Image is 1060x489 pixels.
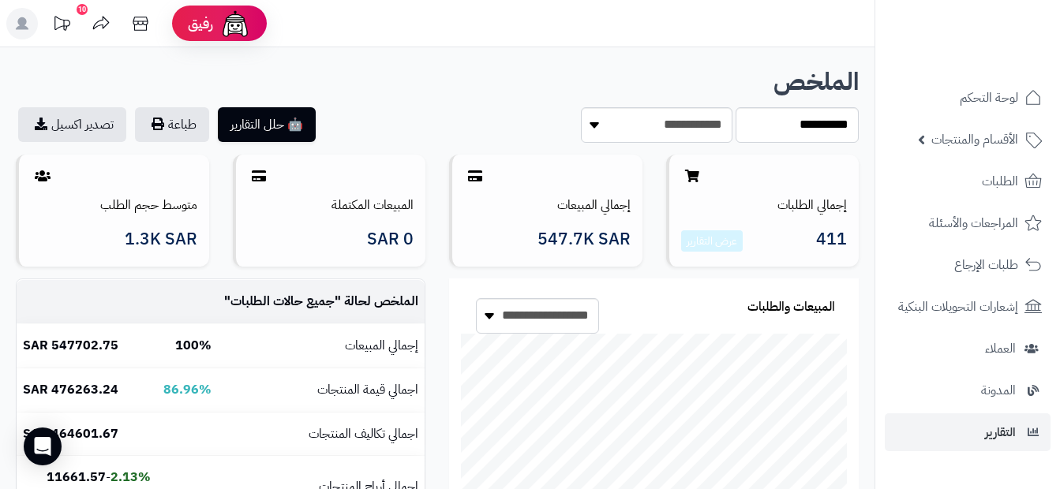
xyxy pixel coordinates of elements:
span: 411 [816,230,847,252]
a: عرض التقارير [687,233,737,249]
span: 1.3K SAR [125,230,197,248]
a: المراجعات والأسئلة [885,204,1051,242]
h3: المبيعات والطلبات [747,300,835,315]
a: الطلبات [885,162,1051,200]
a: التقارير [885,413,1051,451]
button: طباعة [135,107,209,142]
td: اجمالي قيمة المنتجات [218,368,425,412]
a: المبيعات المكتملة [331,196,414,215]
span: إشعارات التحويلات البنكية [898,296,1018,318]
a: إجمالي الطلبات [777,196,847,215]
span: العملاء [985,338,1016,360]
b: 476263.24 SAR [23,380,118,399]
span: التقارير [985,421,1016,443]
span: لوحة التحكم [960,87,1018,109]
span: الأقسام والمنتجات [931,129,1018,151]
td: اجمالي تكاليف المنتجات [218,412,425,456]
a: متوسط حجم الطلب [100,196,197,215]
b: 464601.67 SAR [23,424,118,443]
div: 10 [77,4,88,15]
b: الملخص [773,63,859,100]
a: لوحة التحكم [885,79,1051,117]
a: إجمالي المبيعات [557,196,631,215]
a: تحديثات المنصة [42,8,81,43]
button: 🤖 حلل التقارير [218,107,316,142]
span: 0 SAR [367,230,414,248]
b: 2.13% [110,468,151,487]
span: 547.7K SAR [537,230,631,248]
span: المدونة [981,379,1016,401]
a: العملاء [885,330,1051,368]
span: طلبات الإرجاع [954,254,1018,276]
img: ai-face.png [219,8,251,39]
span: الطلبات [982,170,1018,192]
b: 100% [175,336,212,355]
span: جميع حالات الطلبات [230,292,335,311]
div: Open Intercom Messenger [24,427,62,465]
a: المدونة [885,371,1051,409]
a: إشعارات التحويلات البنكية [885,288,1051,326]
a: طلبات الإرجاع [885,246,1051,284]
b: 547702.75 SAR [23,336,118,355]
a: تصدير اكسيل [18,107,126,142]
b: 86.96% [163,380,212,399]
td: الملخص لحالة " " [218,280,425,323]
span: رفيق [188,14,213,33]
td: إجمالي المبيعات [218,324,425,368]
span: المراجعات والأسئلة [929,212,1018,234]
